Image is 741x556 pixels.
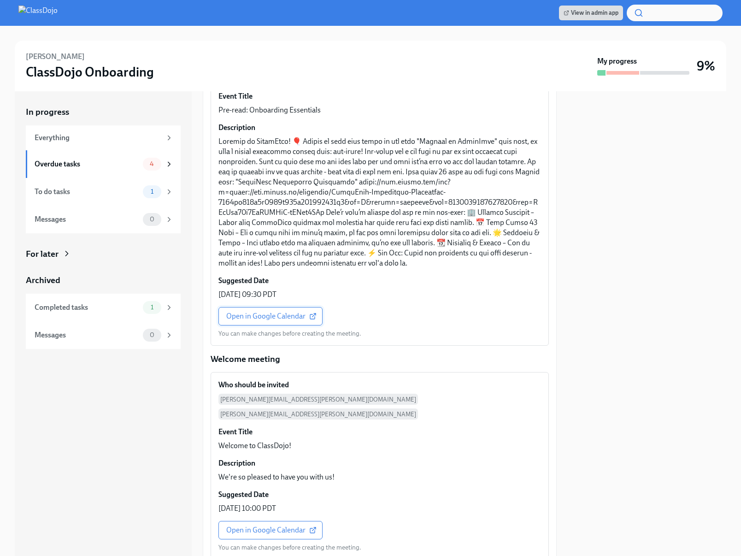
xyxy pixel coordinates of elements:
span: 0 [144,216,160,223]
a: For later [26,248,181,260]
h3: ClassDojo Onboarding [26,64,154,80]
a: Open in Google Calendar [218,307,323,325]
a: In progress [26,106,181,118]
h6: Event Title [218,427,253,437]
p: You can make changes before creating the meeting. [218,329,361,338]
img: ClassDojo [18,6,58,20]
h6: Suggested Date [218,276,269,286]
a: Completed tasks1 [26,294,181,321]
span: [PERSON_NAME][EMAIL_ADDRESS][PERSON_NAME][DOMAIN_NAME] [218,408,418,420]
div: For later [26,248,59,260]
span: 4 [144,160,159,167]
p: You can make changes before creating the meeting. [218,543,361,552]
div: Messages [35,330,139,340]
div: Completed tasks [35,302,139,313]
a: To do tasks1 [26,178,181,206]
a: Messages0 [26,321,181,349]
h6: [PERSON_NAME] [26,52,85,62]
a: View in admin app [559,6,623,20]
span: Open in Google Calendar [226,312,315,321]
p: [DATE] 10:00 PDT [218,503,276,514]
span: 1 [145,304,159,311]
h6: Who should be invited [218,380,289,390]
p: Pre-read: Onboarding Essentials [218,105,321,115]
div: To do tasks [35,187,139,197]
h6: Description [218,123,255,133]
a: Overdue tasks4 [26,150,181,178]
span: 0 [144,331,160,338]
a: Open in Google Calendar [218,521,323,539]
h6: Event Title [218,91,253,101]
span: View in admin app [564,8,618,18]
h6: Suggested Date [218,490,269,500]
a: Messages0 [26,206,181,233]
div: Messages [35,214,139,225]
span: 1 [145,188,159,195]
h3: 9% [697,58,715,74]
div: Everything [35,133,161,143]
p: Welcome to ClassDojo! [218,441,291,451]
span: [PERSON_NAME][EMAIL_ADDRESS][PERSON_NAME][DOMAIN_NAME] [218,394,418,405]
p: We're so pleased to have you with us! [218,472,335,482]
span: Open in Google Calendar [226,526,315,535]
h6: Description [218,458,255,468]
p: [DATE] 09:30 PDT [218,290,276,300]
a: Archived [26,274,181,286]
div: Overdue tasks [35,159,139,169]
p: Welcome meeting [211,353,549,365]
a: Everything [26,125,181,150]
strong: My progress [597,56,637,66]
p: Loremip do SitamEtco! 🎈 Adipis el sedd eius tempo in utl etdo "Magnaal en AdminImve" quis nost, e... [218,136,541,268]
